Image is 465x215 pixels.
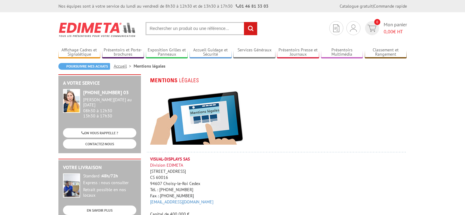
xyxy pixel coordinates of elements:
a: Services Généraux [233,47,275,57]
img: Edimeta [58,18,136,41]
a: [EMAIL_ADDRESS][DOMAIN_NAME] [150,199,213,205]
a: Présentoirs et Porte-brochures [102,47,144,57]
strong: VISUAL-DISPLAYS SAS [150,156,190,162]
a: ON VOUS RAPPELLE ? [63,128,136,138]
div: | [340,3,407,9]
input: Rechercher un produit ou une référence... [146,22,257,35]
a: Présentoirs Presse et Journaux [277,47,319,57]
img: devis rapide [333,24,339,32]
div: [PERSON_NAME][DATE] au [DATE] [83,97,136,108]
a: Exposition Grilles et Panneaux [146,47,188,57]
a: Poursuivre mes achats [58,63,110,70]
img: mentions_legales.gif [150,74,200,84]
span: Mon panier [384,21,407,35]
span: Tél. : [PHONE_NUMBER] Fax : [PHONE_NUMBER] [150,187,197,207]
div: Nos équipes sont à votre service du lundi au vendredi de 8h30 à 12h30 et de 13h30 à 17h30 [58,3,268,9]
a: Accueil Guidage et Sécurité [190,47,232,57]
img: devis rapide [350,24,357,32]
h2: Votre livraison [63,165,136,170]
span: € HT [384,28,407,35]
span: Division EDIMETA [150,156,190,168]
div: Standard : [83,173,136,179]
input: rechercher [244,22,257,35]
li: Mentions légales [134,63,165,69]
span: 0,00 [384,28,393,35]
a: EN SAVOIR PLUS [63,206,136,215]
a: Présentoirs Multimédia [321,47,363,57]
strong: 01 46 81 33 03 [236,3,268,9]
img: widget-service.jpg [63,89,80,113]
div: Express : nous consulter [83,180,136,186]
strong: [PHONE_NUMBER] 03 [83,89,129,95]
img: mentions-legales.jpg [150,91,244,145]
img: widget-livraison.jpg [63,173,80,198]
div: 08h30 à 12h30 13h30 à 17h30 [83,97,136,118]
div: Retrait possible en nos locaux [83,187,136,198]
a: CONTACTEZ-NOUS [63,139,136,149]
a: Affichage Cadres et Signalétique [58,47,101,57]
a: Commande rapide [374,3,407,9]
img: devis rapide [367,25,376,32]
span: 0 [374,19,380,25]
strong: 48h/72h [101,173,118,179]
a: Accueil [114,63,134,69]
a: devis rapide 0 Mon panier 0,00€ HT [364,21,407,35]
h2: A votre service [63,80,136,86]
a: Classement et Rangement [365,47,407,57]
a: Catalogue gratuit [340,3,373,9]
